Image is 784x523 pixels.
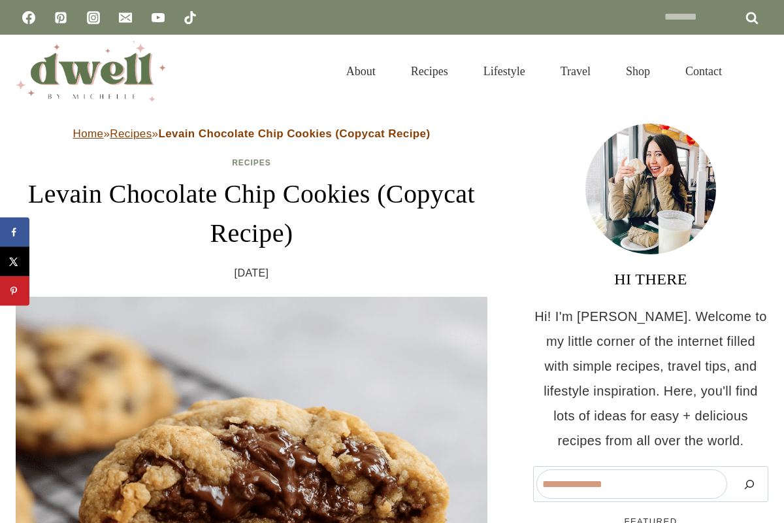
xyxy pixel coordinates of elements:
[145,5,171,31] a: YouTube
[235,263,269,283] time: [DATE]
[112,5,139,31] a: Email
[73,127,104,140] a: Home
[533,304,768,453] p: Hi! I'm [PERSON_NAME]. Welcome to my little corner of the internet filled with simple recipes, tr...
[110,127,152,140] a: Recipes
[16,5,42,31] a: Facebook
[16,41,166,101] img: DWELL by michelle
[16,175,487,253] h1: Levain Chocolate Chip Cookies (Copycat Recipe)
[329,48,740,94] nav: Primary Navigation
[80,5,106,31] a: Instagram
[734,469,765,499] button: Search
[533,267,768,291] h3: HI THERE
[158,127,430,140] strong: Levain Chocolate Chip Cookies (Copycat Recipe)
[543,48,608,94] a: Travel
[668,48,740,94] a: Contact
[232,158,271,167] a: Recipes
[466,48,543,94] a: Lifestyle
[746,60,768,82] button: View Search Form
[177,5,203,31] a: TikTok
[393,48,466,94] a: Recipes
[329,48,393,94] a: About
[73,127,431,140] span: » »
[48,5,74,31] a: Pinterest
[608,48,668,94] a: Shop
